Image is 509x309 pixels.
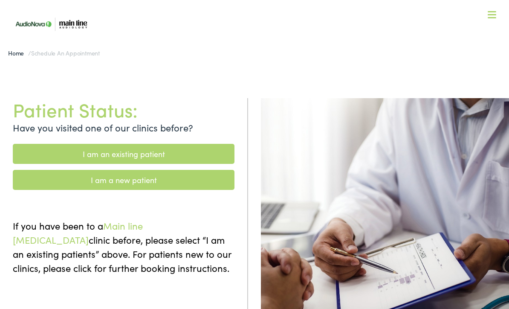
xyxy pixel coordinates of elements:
[31,49,100,57] span: Schedule an Appointment
[13,98,234,121] h1: Patient Status:
[13,219,234,275] p: If you have been to a clinic before, please select “I am an existing patients” above. For patient...
[13,170,234,190] a: I am a new patient
[17,34,499,61] a: What We Offer
[13,219,143,246] span: Main line [MEDICAL_DATA]
[8,49,28,57] a: Home
[13,144,234,164] a: I am an existing patient
[8,49,100,57] span: /
[13,120,234,134] p: Have you visited one of our clinics before?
